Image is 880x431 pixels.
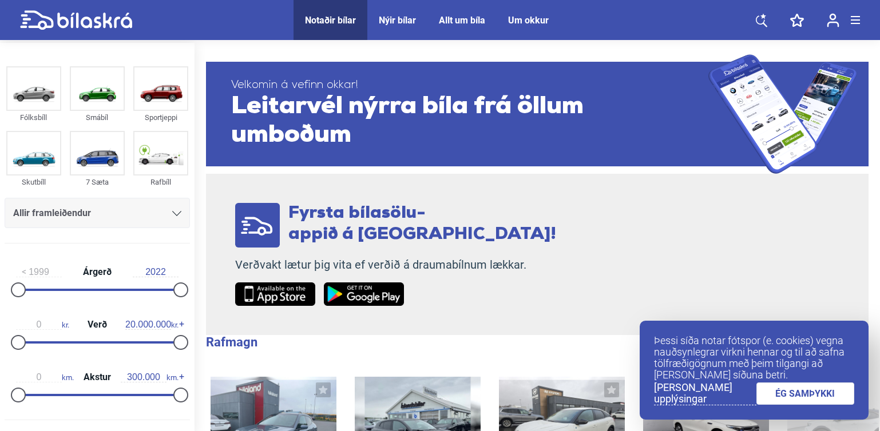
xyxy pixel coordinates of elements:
[121,372,179,382] span: km.
[508,15,549,26] a: Um okkur
[16,320,69,330] span: kr.
[756,382,855,405] a: ÉG SAMÞYKKI
[206,54,869,174] a: Velkomin á vefinn okkar!Leitarvél nýrra bíla frá öllum umboðum
[80,268,114,277] span: Árgerð
[439,15,485,26] a: Allt um bíla
[206,335,257,349] b: Rafmagn
[125,320,179,330] span: kr.
[13,205,91,221] span: Allir framleiðendur
[70,111,125,124] div: Smábíl
[379,15,416,26] a: Nýir bílar
[305,15,356,26] a: Notaðir bílar
[231,78,708,93] span: Velkomin á vefinn okkar!
[827,13,839,27] img: user-login.svg
[6,175,61,189] div: Skutbíll
[81,373,114,382] span: Akstur
[654,335,854,381] p: Þessi síða notar fótspor (e. cookies) vegna nauðsynlegrar virkni hennar og til að safna tölfræðig...
[231,93,708,150] span: Leitarvél nýrra bíla frá öllum umboðum
[6,111,61,124] div: Fólksbíll
[235,258,556,272] p: Verðvakt lætur þig vita ef verðið á draumabílnum lækkar.
[70,175,125,189] div: 7 Sæta
[16,372,74,382] span: km.
[85,320,110,329] span: Verð
[133,111,188,124] div: Sportjeppi
[288,205,556,244] span: Fyrsta bílasölu- appið á [GEOGRAPHIC_DATA]!
[133,175,188,189] div: Rafbíll
[654,382,756,405] a: [PERSON_NAME] upplýsingar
